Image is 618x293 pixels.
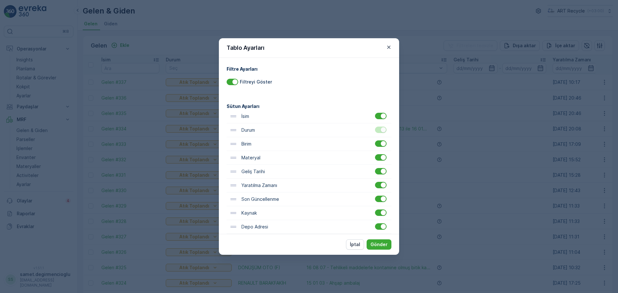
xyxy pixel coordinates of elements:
[227,103,391,110] h4: Sütun Ayarları
[240,196,279,202] p: Son Güncellenme
[350,241,360,248] p: İptal
[227,66,391,72] h4: Filtre Ayarları
[227,179,391,192] div: Yaratılma Zamanı
[240,127,255,133] p: Durum
[240,210,257,216] p: Kaynak
[240,141,251,147] p: Birim
[240,182,277,189] p: Yaratılma Zamanı
[227,165,391,179] div: Geliş Tarihi
[240,168,265,175] p: Geliş Tarihi
[240,113,249,120] p: İsim
[227,220,391,234] div: Depo Adresi
[346,239,364,250] button: İptal
[240,79,272,85] p: Filtreyi Göster
[240,224,268,230] p: Depo Adresi
[227,151,391,165] div: Materyal
[227,192,391,206] div: Son Güncellenme
[367,239,391,250] button: Gönder
[227,137,391,151] div: Birim
[227,110,391,123] div: İsim
[227,206,391,220] div: Kaynak
[227,123,391,137] div: Durum
[227,43,265,52] p: Tablo Ayarları
[240,155,260,161] p: Materyal
[370,241,388,248] p: Gönder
